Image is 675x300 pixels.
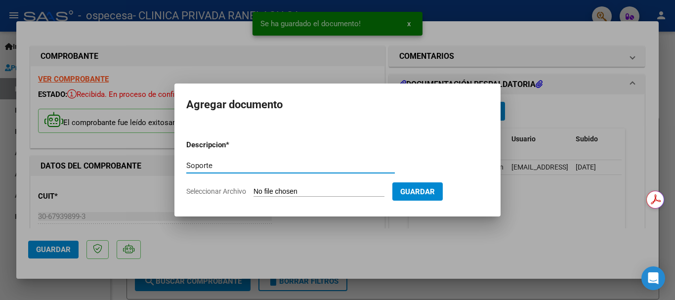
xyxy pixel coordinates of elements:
span: Seleccionar Archivo [186,187,246,195]
h2: Agregar documento [186,95,489,114]
div: Open Intercom Messenger [641,266,665,290]
p: Descripcion [186,139,277,151]
button: Guardar [392,182,443,201]
span: Guardar [400,187,435,196]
